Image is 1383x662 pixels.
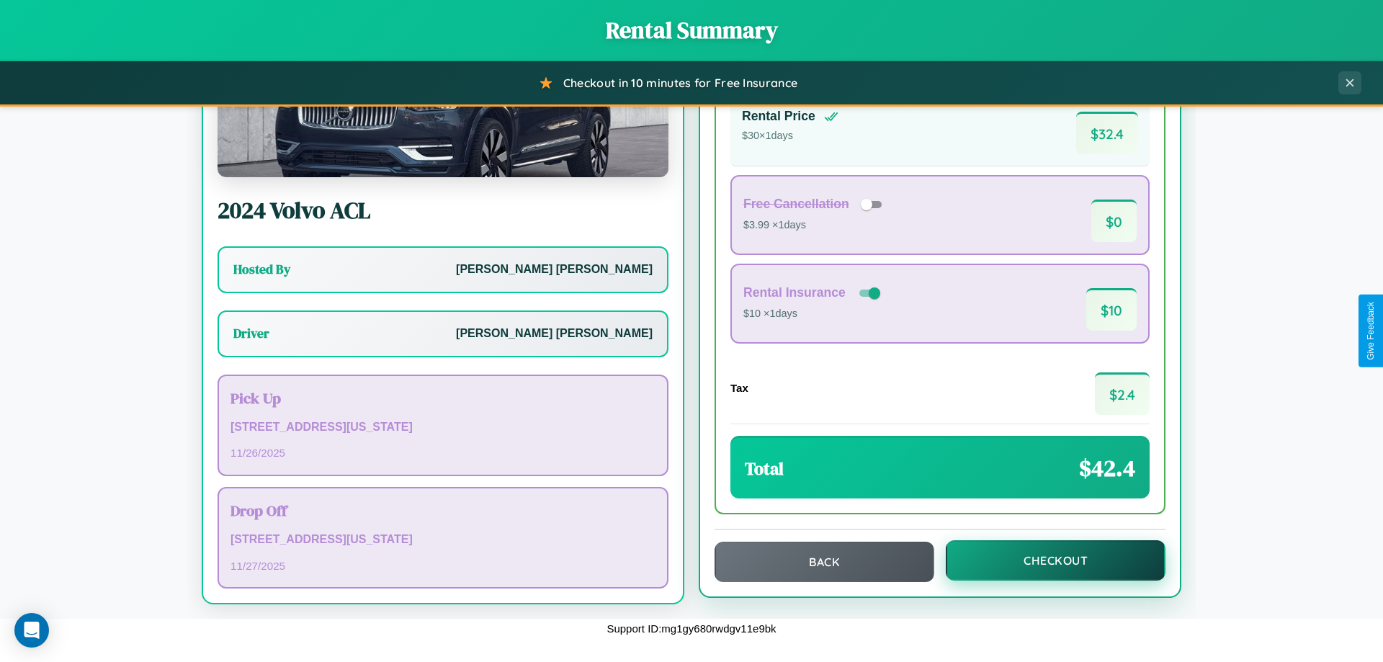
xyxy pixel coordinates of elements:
[730,382,748,394] h4: Tax
[456,259,653,280] p: [PERSON_NAME] [PERSON_NAME]
[745,457,784,480] h3: Total
[1095,372,1150,415] span: $ 2.4
[233,325,269,342] h3: Driver
[946,540,1165,581] button: Checkout
[218,194,668,226] h2: 2024 Volvo ACL
[607,619,776,638] p: Support ID: mg1gy680rwdgv11e9bk
[742,109,815,124] h4: Rental Price
[230,417,655,438] p: [STREET_ADDRESS][US_STATE]
[1086,288,1137,331] span: $ 10
[233,261,290,278] h3: Hosted By
[230,388,655,408] h3: Pick Up
[1079,452,1135,484] span: $ 42.4
[1366,302,1376,360] div: Give Feedback
[743,216,887,235] p: $3.99 × 1 days
[715,542,934,582] button: Back
[14,613,49,648] div: Open Intercom Messenger
[743,197,849,212] h4: Free Cancellation
[743,285,846,300] h4: Rental Insurance
[1091,200,1137,242] span: $ 0
[456,323,653,344] p: [PERSON_NAME] [PERSON_NAME]
[743,305,883,323] p: $10 × 1 days
[563,76,797,90] span: Checkout in 10 minutes for Free Insurance
[230,556,655,576] p: 11 / 27 / 2025
[230,500,655,521] h3: Drop Off
[1076,112,1138,154] span: $ 32.4
[230,443,655,462] p: 11 / 26 / 2025
[230,529,655,550] p: [STREET_ADDRESS][US_STATE]
[14,14,1369,46] h1: Rental Summary
[742,127,838,146] p: $ 30 × 1 days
